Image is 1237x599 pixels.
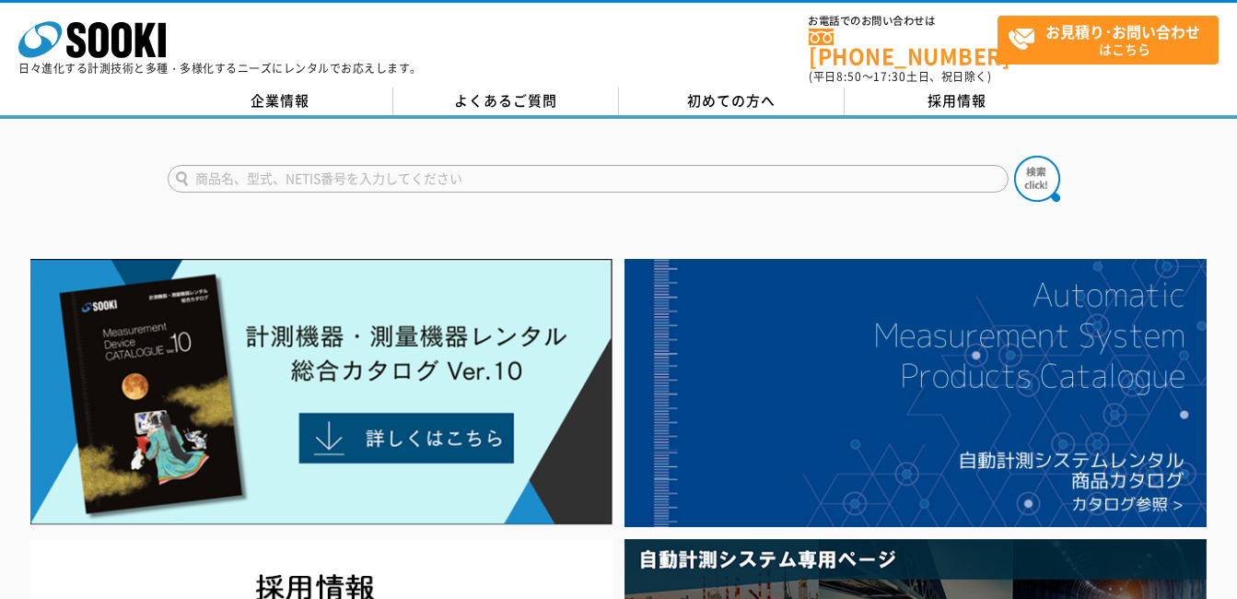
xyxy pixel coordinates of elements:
span: お電話でのお問い合わせは [809,16,998,27]
img: btn_search.png [1014,156,1060,202]
a: 採用情報 [845,88,1070,115]
img: Catalog Ver10 [30,259,613,526]
span: はこちら [1008,17,1218,63]
p: 日々進化する計測技術と多種・多様化するニーズにレンタルでお応えします。 [18,63,422,74]
span: (平日 ～ 土日、祝日除く) [809,68,991,85]
a: [PHONE_NUMBER] [809,29,998,66]
strong: お見積り･お問い合わせ [1045,20,1200,42]
span: 初めての方へ [687,90,776,111]
span: 8:50 [836,68,862,85]
a: よくあるご質問 [393,88,619,115]
a: お見積り･お問い合わせはこちら [998,16,1219,65]
input: 商品名、型式、NETIS番号を入力してください [168,165,1009,193]
img: 自動計測システムカタログ [624,259,1207,528]
a: 初めての方へ [619,88,845,115]
a: 企業情報 [168,88,393,115]
span: 17:30 [873,68,906,85]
